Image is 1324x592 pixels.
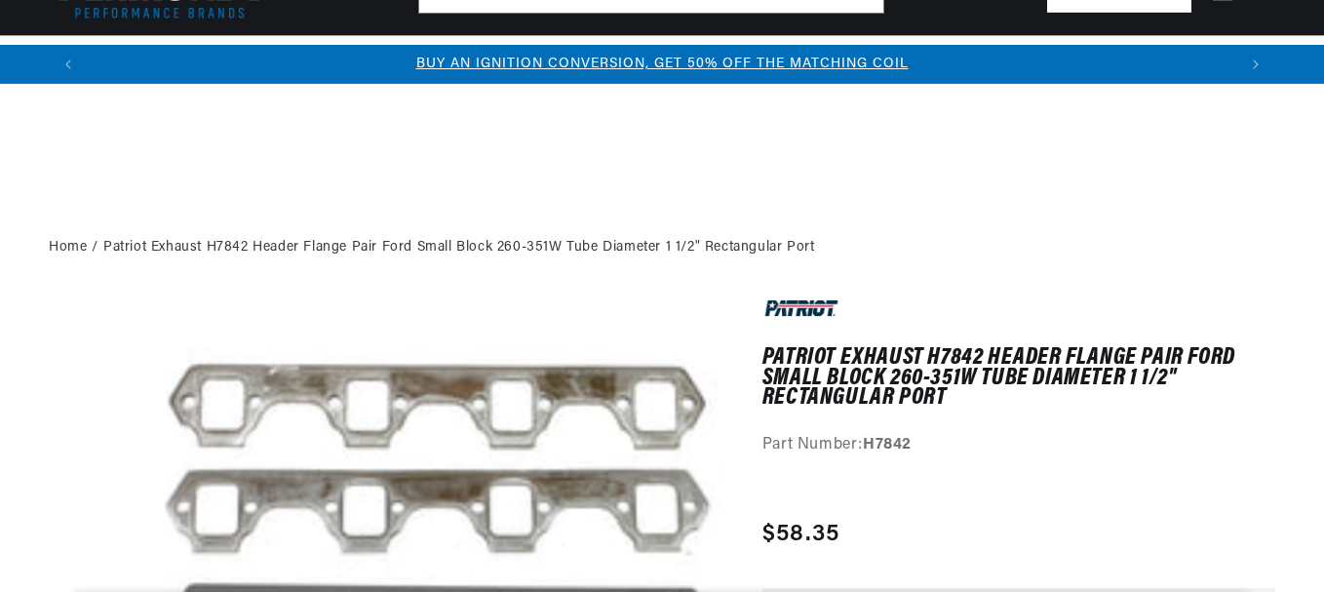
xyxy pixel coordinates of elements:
div: Announcement [88,54,1236,75]
summary: Product Support [1157,36,1275,83]
summary: Ignition Conversions [49,36,206,82]
button: Translation missing: en.sections.announcements.previous_announcement [49,45,88,84]
nav: breadcrumbs [49,237,1275,258]
div: 1 of 3 [88,54,1236,75]
summary: Engine Swaps [615,36,726,82]
a: Patriot Exhaust H7842 Header Flange Pair Ford Small Block 260-351W Tube Diameter 1 1/2" Rectangul... [103,237,814,258]
summary: Battery Products [726,36,869,82]
div: Part Number: [762,433,1275,458]
a: BUY AN IGNITION CONVERSION, GET 50% OFF THE MATCHING COIL [416,57,909,71]
h1: Patriot Exhaust H7842 Header Flange Pair Ford Small Block 260-351W Tube Diameter 1 1/2" Rectangul... [762,348,1275,408]
a: Home [49,237,87,258]
span: $58.35 [762,517,840,552]
summary: Coils & Distributors [206,36,368,82]
button: Translation missing: en.sections.announcements.next_announcement [1236,45,1275,84]
summary: Motorcycle [1006,36,1108,82]
summary: Headers, Exhausts & Components [368,36,615,82]
strong: H7842 [863,437,912,453]
summary: Spark Plug Wires [869,36,1007,82]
